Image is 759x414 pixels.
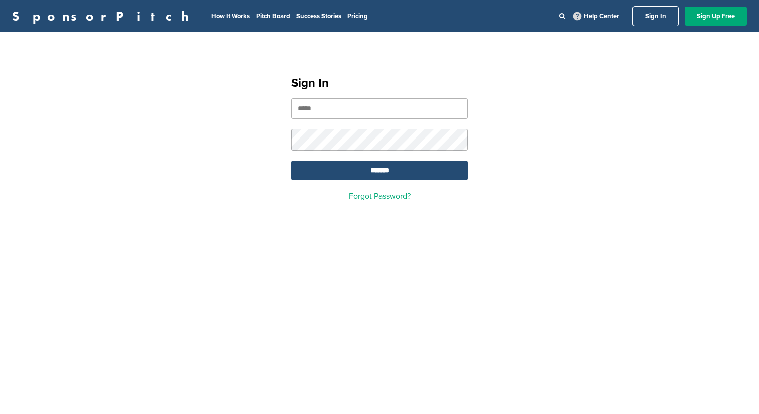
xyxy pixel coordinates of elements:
[256,12,290,20] a: Pitch Board
[571,10,621,22] a: Help Center
[296,12,341,20] a: Success Stories
[632,6,679,26] a: Sign In
[291,74,468,92] h1: Sign In
[347,12,368,20] a: Pricing
[12,10,195,23] a: SponsorPitch
[685,7,747,26] a: Sign Up Free
[211,12,250,20] a: How It Works
[349,191,411,201] a: Forgot Password?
